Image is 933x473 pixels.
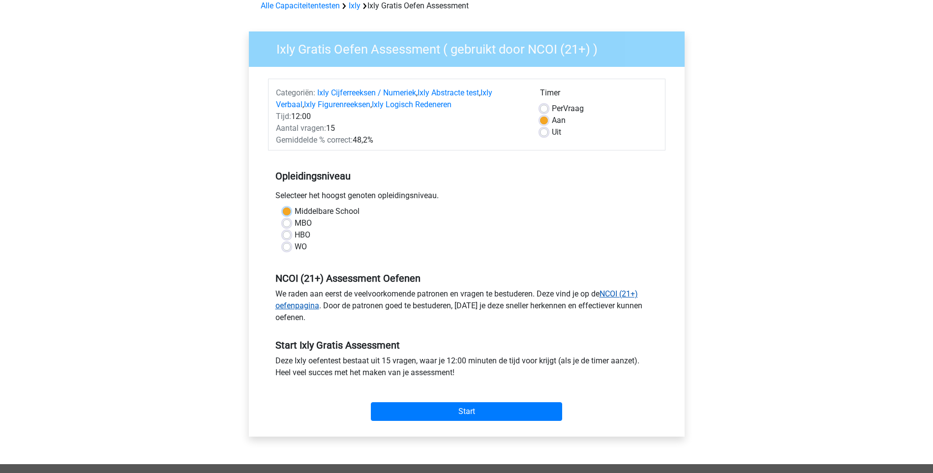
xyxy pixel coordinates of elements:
label: Uit [552,126,561,138]
span: Tijd: [276,112,291,121]
a: Ixly [349,1,361,10]
label: Vraag [552,103,584,115]
div: 15 [269,122,533,134]
a: Ixly Figurenreeksen [304,100,370,109]
span: Aantal vragen: [276,123,326,133]
div: Timer [540,87,658,103]
h3: Ixly Gratis Oefen Assessment ( gebruikt door NCOI (21+) ) [265,38,677,57]
div: 12:00 [269,111,533,122]
h5: NCOI (21+) Assessment Oefenen [275,272,658,284]
span: Gemiddelde % correct: [276,135,353,145]
label: HBO [295,229,310,241]
label: Aan [552,115,566,126]
a: Ixly Abstracte test [418,88,479,97]
div: Deze Ixly oefentest bestaat uit 15 vragen, waar je 12:00 minuten de tijd voor krijgt (als je de t... [268,355,665,383]
a: Ixly Logisch Redeneren [372,100,451,109]
h5: Opleidingsniveau [275,166,658,186]
div: , , , , [269,87,533,111]
a: Alle Capaciteitentesten [261,1,340,10]
h5: Start Ixly Gratis Assessment [275,339,658,351]
div: 48,2% [269,134,533,146]
span: Categoriën: [276,88,315,97]
input: Start [371,402,562,421]
span: Per [552,104,563,113]
label: MBO [295,217,312,229]
label: Middelbare School [295,206,360,217]
div: We raden aan eerst de veelvoorkomende patronen en vragen te bestuderen. Deze vind je op de . Door... [268,288,665,327]
div: Selecteer het hoogst genoten opleidingsniveau. [268,190,665,206]
a: Ixly Cijferreeksen / Numeriek [317,88,416,97]
label: WO [295,241,307,253]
